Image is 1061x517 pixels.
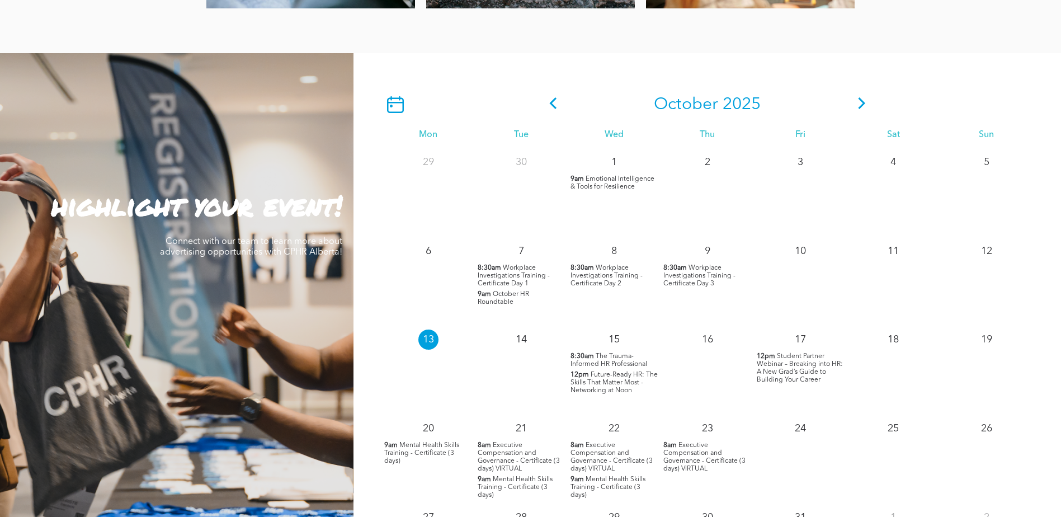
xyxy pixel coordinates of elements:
[663,264,687,272] span: 8:30am
[51,185,342,225] strong: highlight your event!
[757,352,775,360] span: 12pm
[790,152,810,172] p: 3
[418,241,438,261] p: 6
[697,419,718,439] p: 23
[418,152,438,172] p: 29
[883,419,903,439] p: 25
[663,441,677,449] span: 8am
[570,442,653,472] span: Executive Compensation and Governance - Certificate (3 days) VIRTUAL
[570,353,647,368] span: The Trauma-Informed HR Professional
[790,241,810,261] p: 10
[511,330,531,350] p: 14
[883,241,903,261] p: 11
[604,419,624,439] p: 22
[478,265,550,287] span: Workplace Investigations Training - Certificate Day 1
[790,330,810,350] p: 17
[570,372,658,394] span: Future-Ready HR: The Skills That Matter Most - Networking at Noon
[570,476,645,499] span: Mental Health Skills Training - Certificate (3 days)
[475,130,568,140] div: Tue
[697,330,718,350] p: 16
[604,241,624,261] p: 8
[604,152,624,172] p: 1
[654,96,718,113] span: October
[478,290,491,298] span: 9am
[568,130,661,140] div: Wed
[723,96,761,113] span: 2025
[847,130,940,140] div: Sat
[511,419,531,439] p: 21
[604,330,624,350] p: 15
[570,441,584,449] span: 8am
[570,265,643,287] span: Workplace Investigations Training - Certificate Day 2
[418,330,438,350] p: 13
[570,476,584,483] span: 9am
[384,441,398,449] span: 9am
[754,130,847,140] div: Fri
[478,441,491,449] span: 8am
[977,152,997,172] p: 5
[883,330,903,350] p: 18
[570,371,589,379] span: 12pm
[663,442,746,472] span: Executive Compensation and Governance - Certificate (3 days) VIRTUAL
[757,353,843,383] span: Student Partner Webinar – Breaking into HR: A New Grad’s Guide to Building Your Career
[384,442,459,464] span: Mental Health Skills Training - Certificate (3 days)
[511,241,531,261] p: 7
[570,264,594,272] span: 8:30am
[977,241,997,261] p: 12
[977,330,997,350] p: 19
[663,265,735,287] span: Workplace Investigations Training - Certificate Day 3
[570,175,584,183] span: 9am
[977,419,997,439] p: 26
[381,130,474,140] div: Mon
[418,419,438,439] p: 20
[790,419,810,439] p: 24
[511,152,531,172] p: 30
[478,291,529,305] span: October HR Roundtable
[570,176,654,190] span: Emotional Intelligence & Tools for Resilience
[478,442,560,472] span: Executive Compensation and Governance - Certificate (3 days) VIRTUAL
[478,476,553,499] span: Mental Health Skills Training - Certificate (3 days)
[478,264,501,272] span: 8:30am
[940,130,1033,140] div: Sun
[883,152,903,172] p: 4
[478,476,491,483] span: 9am
[697,152,718,172] p: 2
[697,241,718,261] p: 9
[160,237,342,257] span: Connect with our team to learn more about advertising opportunities with CPHR Alberta!
[661,130,753,140] div: Thu
[570,352,594,360] span: 8:30am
